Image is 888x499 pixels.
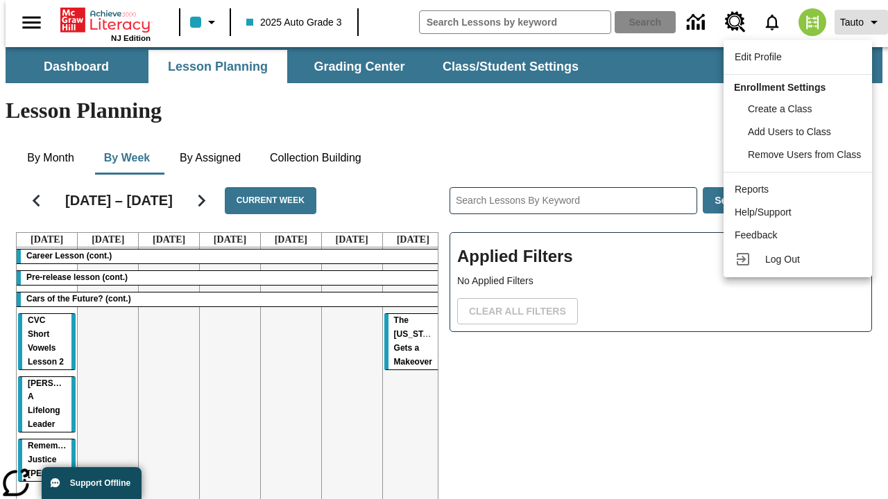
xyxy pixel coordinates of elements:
[735,229,777,240] span: Feedback
[748,149,861,160] span: Remove Users from Class
[735,184,769,195] span: Reports
[748,103,812,114] span: Create a Class
[735,207,792,218] span: Help/Support
[765,254,800,265] span: Log Out
[748,126,831,137] span: Add Users to Class
[734,82,826,93] span: Enrollment Settings
[735,51,782,62] span: Edit Profile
